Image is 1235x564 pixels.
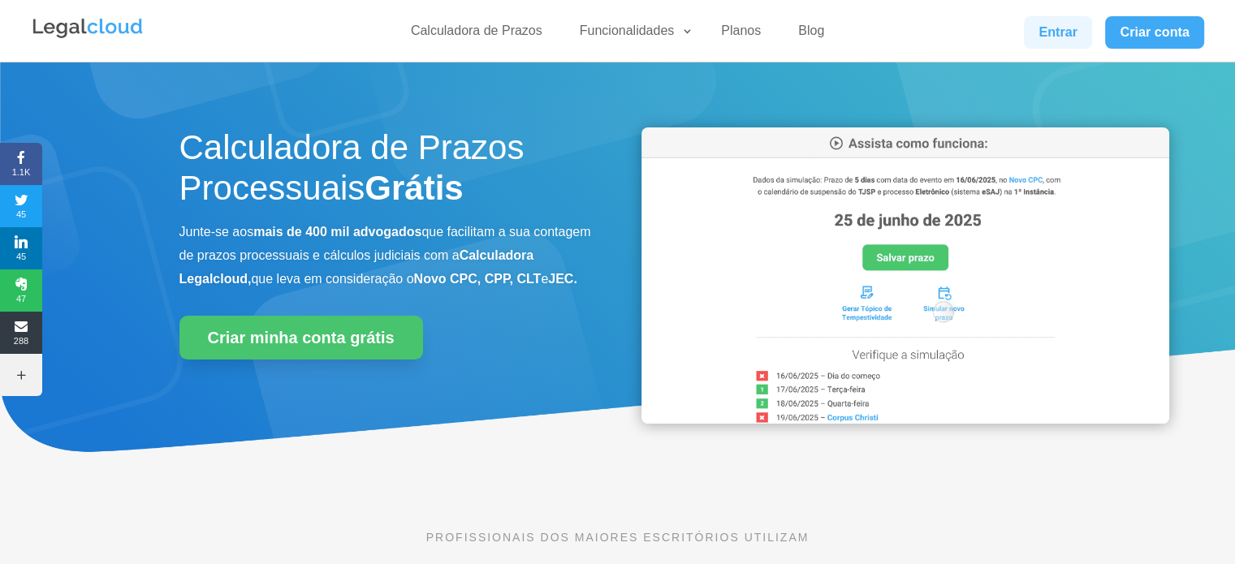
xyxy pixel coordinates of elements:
h1: Calculadora de Prazos Processuais [179,127,594,217]
p: Junte-se aos que facilitam a sua contagem de prazos processuais e cálculos judiciais com a que le... [179,221,594,291]
a: Logo da Legalcloud [31,29,145,43]
p: PROFISSIONAIS DOS MAIORES ESCRITÓRIOS UTILIZAM [179,528,1056,546]
b: Novo CPC, CPP, CLT [414,272,542,286]
a: Calculadora de Prazos [401,23,552,46]
a: Calculadora de Prazos Processuais da Legalcloud [641,412,1169,426]
a: Entrar [1024,16,1092,49]
img: Legalcloud Logo [31,16,145,41]
strong: Grátis [365,169,463,207]
a: Planos [711,23,771,46]
a: Blog [788,23,834,46]
a: Criar minha conta grátis [179,316,423,359]
b: mais de 400 mil advogados [253,225,421,239]
a: Criar conta [1105,16,1204,49]
a: Funcionalidades [570,23,694,46]
b: Calculadora Legalcloud, [179,248,534,286]
img: Calculadora de Prazos Processuais da Legalcloud [641,127,1169,424]
b: JEC. [548,272,577,286]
